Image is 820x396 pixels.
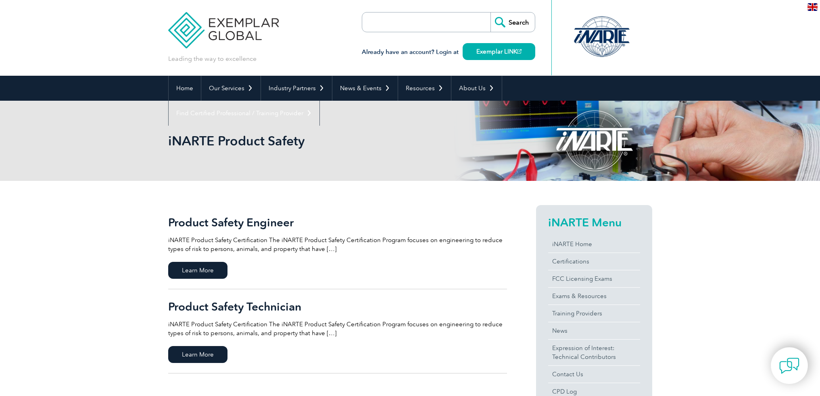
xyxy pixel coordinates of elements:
h2: iNARTE Menu [548,216,640,229]
p: Leading the way to excellence [168,54,257,63]
a: Exemplar LINK [463,43,535,60]
a: Resources [398,76,451,101]
a: iNARTE Home [548,236,640,253]
img: en [807,3,818,11]
img: contact-chat.png [779,356,799,376]
a: Our Services [201,76,261,101]
a: About Us [451,76,502,101]
p: iNARTE Product Safety Certification The iNARTE Product Safety Certification Program focuses on en... [168,236,507,253]
input: Search [490,12,535,32]
a: Exams & Resources [548,288,640,305]
a: Industry Partners [261,76,332,101]
a: Certifications [548,253,640,270]
img: open_square.png [517,49,522,54]
a: Product Safety Technician iNARTE Product Safety Certification The iNARTE Product Safety Certifica... [168,289,507,373]
p: iNARTE Product Safety Certification The iNARTE Product Safety Certification Program focuses on en... [168,320,507,338]
span: Learn More [168,262,227,279]
a: Home [169,76,201,101]
h2: Product Safety Technician [168,300,507,313]
a: News & Events [332,76,398,101]
a: FCC Licensing Exams [548,270,640,287]
a: Product Safety Engineer iNARTE Product Safety Certification The iNARTE Product Safety Certificati... [168,205,507,289]
a: News [548,322,640,339]
h1: iNARTE Product Safety [168,133,478,149]
h3: Already have an account? Login at [362,47,535,57]
a: Find Certified Professional / Training Provider [169,101,319,126]
a: Training Providers [548,305,640,322]
h2: Product Safety Engineer [168,216,507,229]
span: Learn More [168,346,227,363]
a: Expression of Interest:Technical Contributors [548,340,640,365]
a: Contact Us [548,366,640,383]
